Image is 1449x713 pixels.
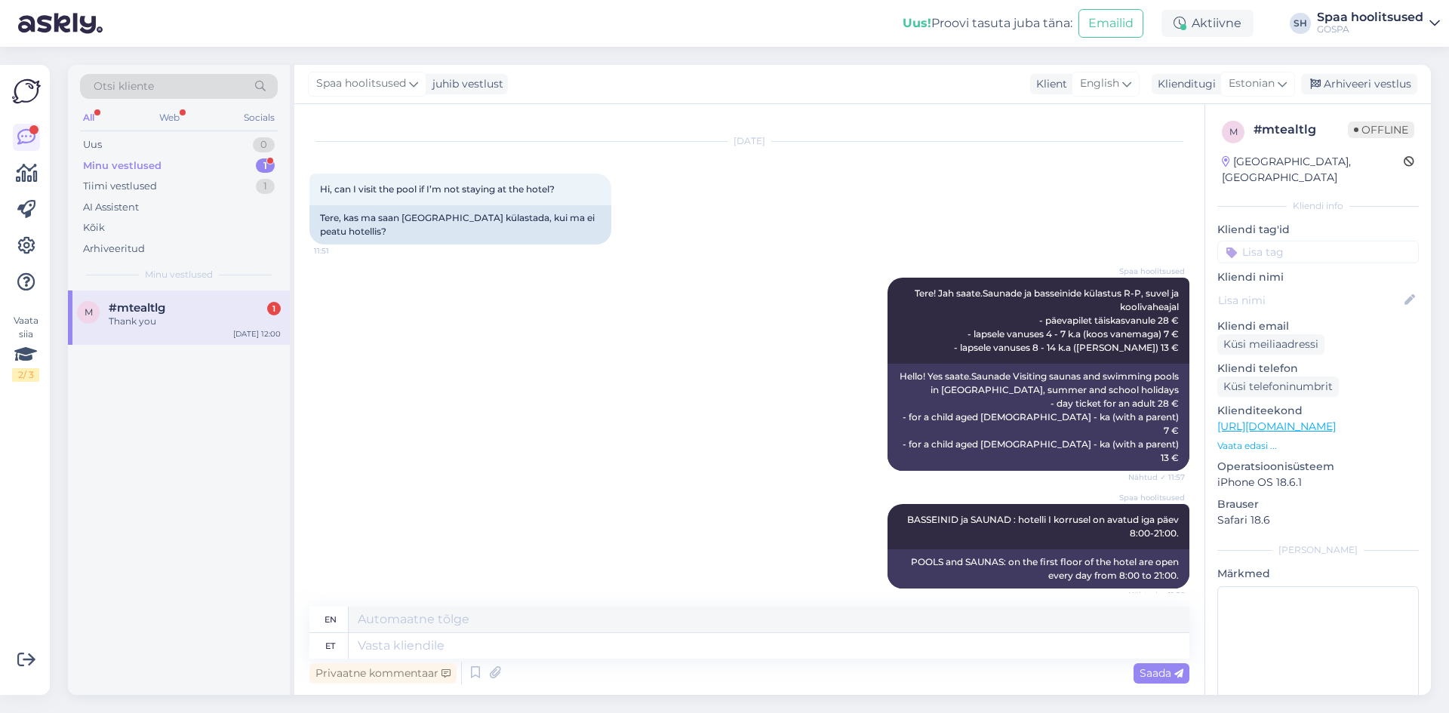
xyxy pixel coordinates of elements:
span: 11:51 [314,245,371,257]
div: All [80,108,97,128]
div: 1 [256,179,275,194]
div: AI Assistent [83,200,139,215]
div: [PERSON_NAME] [1217,543,1419,557]
div: Klienditugi [1152,76,1216,92]
p: iPhone OS 18.6.1 [1217,475,1419,490]
input: Lisa tag [1217,241,1419,263]
span: Saada [1140,666,1183,680]
a: [URL][DOMAIN_NAME] [1217,420,1336,433]
span: English [1080,75,1119,92]
div: et [325,633,335,659]
div: [GEOGRAPHIC_DATA], [GEOGRAPHIC_DATA] [1222,154,1404,186]
div: juhib vestlust [426,76,503,92]
div: 1 [267,302,281,315]
span: BASSEINID ja SAUNAD : hotelli I korrusel on avatud iga päev 8:00-21:00. [907,514,1181,539]
p: Kliendi tag'id [1217,222,1419,238]
div: Minu vestlused [83,158,162,174]
div: Vaata siia [12,314,39,382]
img: Askly Logo [12,77,41,106]
span: Hi, can I visit the pool if I’m not staying at the hotel? [320,183,555,195]
b: Uus! [903,16,931,30]
span: Spaa hoolitsused [1119,492,1185,503]
span: m [1229,126,1238,137]
div: Tere, kas ma saan [GEOGRAPHIC_DATA] külastada, kui ma ei peatu hotellis? [309,205,611,244]
div: 2 / 3 [12,368,39,382]
div: GOSPA [1317,23,1423,35]
div: Küsi telefoninumbrit [1217,376,1339,397]
p: Brauser [1217,496,1419,512]
input: Lisa nimi [1218,292,1401,309]
div: SH [1290,13,1311,34]
button: Emailid [1078,9,1143,38]
div: Proovi tasuta juba täna: [903,14,1072,32]
p: Kliendi email [1217,318,1419,334]
div: # mtealtlg [1254,121,1348,139]
span: Nähtud ✓ 11:58 [1128,589,1185,601]
span: Spaa hoolitsused [316,75,406,92]
p: Kliendi nimi [1217,269,1419,285]
div: Thank you [109,315,281,328]
span: Nähtud ✓ 11:57 [1128,472,1185,483]
div: Klient [1030,76,1067,92]
div: Küsi meiliaadressi [1217,334,1324,355]
span: Spaa hoolitsused [1119,266,1185,277]
div: en [325,607,337,632]
div: Web [156,108,183,128]
div: Kliendi info [1217,199,1419,213]
div: Aktiivne [1161,10,1254,37]
div: POOLS and SAUNAS: on the first floor of the hotel are open every day from 8:00 to 21:00. [888,549,1189,589]
div: 1 [256,158,275,174]
span: Minu vestlused [145,268,213,281]
div: 0 [253,137,275,152]
div: Hello! Yes saate.Saunade Visiting saunas and swimming pools in [GEOGRAPHIC_DATA], summer and scho... [888,364,1189,471]
div: [DATE] [309,134,1189,148]
span: m [85,306,93,318]
div: Socials [241,108,278,128]
span: Offline [1348,121,1414,138]
div: Arhiveeritud [83,241,145,257]
div: [DATE] 12:00 [233,328,281,340]
span: Tere! Jah saate.Saunade ja basseinide külastus R-P, suvel ja koolivaheajal - päevapilet täiskasva... [915,287,1181,353]
p: Klienditeekond [1217,403,1419,419]
p: Märkmed [1217,566,1419,582]
span: Estonian [1229,75,1275,92]
p: Operatsioonisüsteem [1217,459,1419,475]
div: Tiimi vestlused [83,179,157,194]
div: Kõik [83,220,105,235]
a: Spaa hoolitsusedGOSPA [1317,11,1440,35]
p: Vaata edasi ... [1217,439,1419,453]
div: Arhiveeri vestlus [1301,74,1417,94]
div: Privaatne kommentaar [309,663,457,684]
span: Otsi kliente [94,78,154,94]
p: Kliendi telefon [1217,361,1419,376]
p: Safari 18.6 [1217,512,1419,528]
div: Spaa hoolitsused [1317,11,1423,23]
div: Uus [83,137,102,152]
span: #mtealtlg [109,301,165,315]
